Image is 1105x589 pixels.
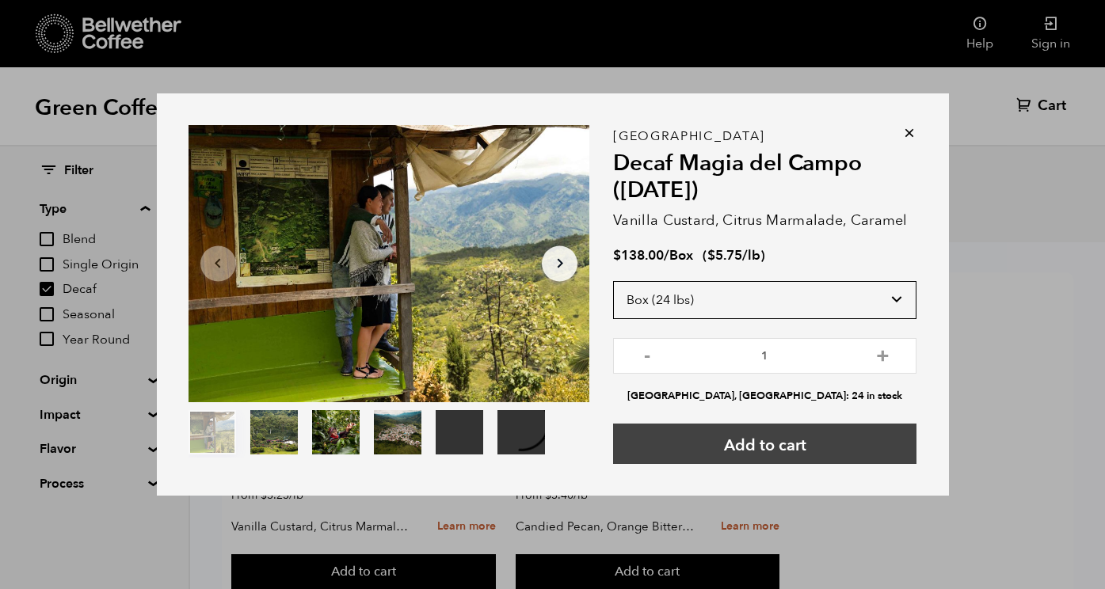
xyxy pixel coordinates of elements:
[613,389,916,404] li: [GEOGRAPHIC_DATA], [GEOGRAPHIC_DATA]: 24 in stock
[637,346,657,362] button: -
[707,246,742,264] bdi: 5.75
[707,246,715,264] span: $
[613,246,621,264] span: $
[742,246,760,264] span: /lb
[669,246,693,264] span: Box
[664,246,669,264] span: /
[436,410,483,454] video: Your browser does not support the video tag.
[873,346,893,362] button: +
[613,424,916,464] button: Add to cart
[613,210,916,231] p: Vanilla Custard, Citrus Marmalade, Caramel
[497,410,545,454] video: Your browser does not support the video tag.
[613,150,916,203] h2: Decaf Magia del Campo ([DATE])
[703,246,765,264] span: ( )
[613,246,664,264] bdi: 138.00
